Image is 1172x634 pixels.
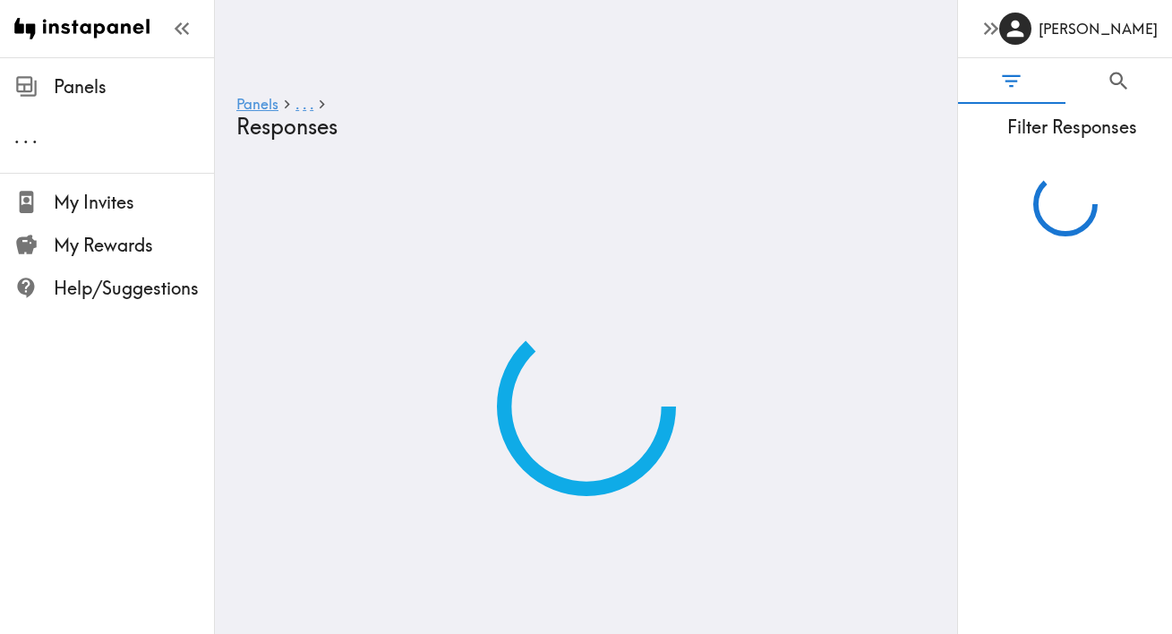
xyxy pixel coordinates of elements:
[23,125,29,148] span: .
[310,95,313,113] span: .
[32,125,38,148] span: .
[1107,69,1131,93] span: Search
[295,97,313,114] a: ...
[54,190,214,215] span: My Invites
[14,125,20,148] span: .
[54,74,214,99] span: Panels
[54,233,214,258] span: My Rewards
[236,97,278,114] a: Panels
[295,95,299,113] span: .
[236,114,921,140] h4: Responses
[972,115,1172,140] span: Filter Responses
[303,95,306,113] span: .
[958,58,1065,104] button: Filter Responses
[1039,19,1158,39] h6: [PERSON_NAME]
[54,276,214,301] span: Help/Suggestions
